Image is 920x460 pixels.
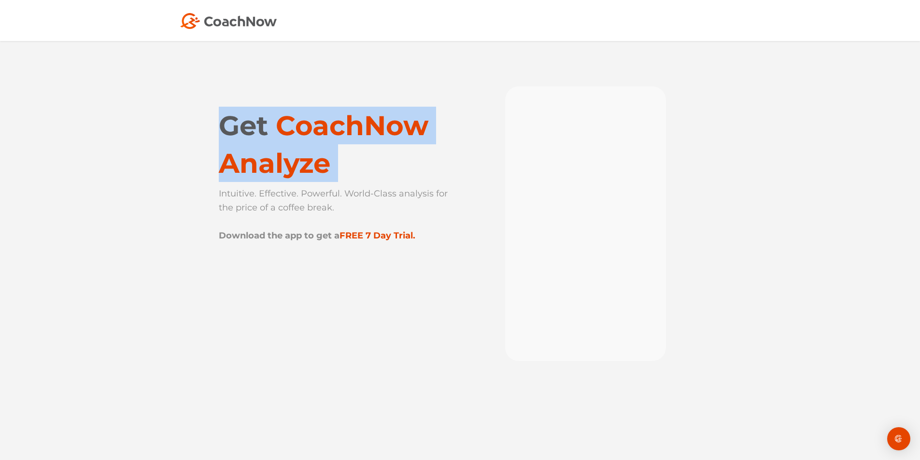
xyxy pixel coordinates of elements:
[219,257,388,301] iframe: Embedded CTA
[219,109,428,180] span: CoachNow Analyze
[180,13,277,29] img: Coach Now
[887,427,910,450] div: Open Intercom Messenger
[219,187,451,243] p: Intuitive. Effective. Powerful. World-Class analysis for the price of a coffee break.
[340,230,415,241] strong: FREE 7 Day Trial.
[219,230,340,241] strong: Download the app to get a
[219,109,268,142] span: Get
